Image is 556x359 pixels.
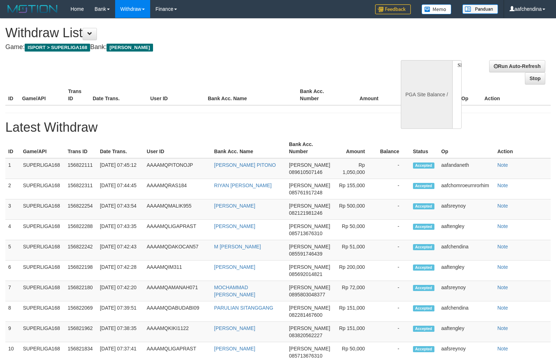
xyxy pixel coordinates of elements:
th: Bank Acc. Number [297,85,343,105]
span: 085713676310 [289,231,322,236]
a: [PERSON_NAME] [214,203,255,209]
span: Accepted [413,224,434,230]
a: MOCHAMMAD [PERSON_NAME] [214,285,255,297]
a: Note [497,244,508,249]
th: Date Trans. [90,85,147,105]
a: Run Auto-Refresh [489,60,545,72]
td: AAAAMQMALIK955 [144,199,211,220]
span: 085761917248 [289,190,322,195]
td: [DATE] 07:45:12 [97,158,144,179]
td: AAAAMQDABUDABI09 [144,301,211,322]
td: Rp 72,000 [335,281,376,301]
td: Rp 200,000 [335,261,376,281]
img: Button%20Memo.svg [422,4,452,14]
td: aaftengley [438,220,495,240]
th: User ID [144,138,211,158]
td: aafchendina [438,240,495,261]
a: [PERSON_NAME] PITONO [214,162,276,168]
td: AAAAMQLIGAPRAST [144,220,211,240]
span: Accepted [413,346,434,352]
td: Rp 50,000 [335,220,376,240]
td: Rp 500,000 [335,199,376,220]
td: AAAAMQAMANAH071 [144,281,211,301]
a: Note [497,285,508,290]
th: Op [438,138,495,158]
th: Trans ID [65,138,97,158]
a: PARULIAN SITANGGANG [214,305,273,311]
td: aaftengley [438,322,495,342]
td: SUPERLIGA168 [20,261,65,281]
td: 156822254 [65,199,97,220]
td: aaftengley [438,261,495,281]
th: Bank Acc. Name [205,85,297,105]
td: Rp 151,000 [335,322,376,342]
td: 7 [5,281,20,301]
td: 156822111 [65,158,97,179]
td: AAAAMQPITONOJP [144,158,211,179]
td: SUPERLIGA168 [20,240,65,261]
th: Balance [389,85,431,105]
span: Accepted [413,183,434,189]
td: SUPERLIGA168 [20,301,65,322]
td: [DATE] 07:44:45 [97,179,144,199]
span: 082121981246 [289,210,322,216]
span: 085692014821 [289,271,322,277]
th: Action [482,85,551,105]
span: 089610507146 [289,169,322,175]
span: [PERSON_NAME] [289,346,330,351]
th: Status [410,138,438,158]
span: 083820562227 [289,333,322,338]
span: Accepted [413,244,434,250]
td: Rp 1,050,000 [335,158,376,179]
th: Amount [343,85,389,105]
td: 8 [5,301,20,322]
th: Bank Acc. Name [211,138,286,158]
span: Accepted [413,203,434,209]
td: SUPERLIGA168 [20,322,65,342]
span: [PERSON_NAME] [289,285,330,290]
td: AAAAMQIM311 [144,261,211,281]
a: Note [497,162,508,168]
td: 4 [5,220,20,240]
img: panduan.png [462,4,498,14]
td: [DATE] 07:43:35 [97,220,144,240]
td: Rp 155,000 [335,179,376,199]
a: Note [497,325,508,331]
span: [PERSON_NAME] [289,203,330,209]
td: AAAAMQKIKI1122 [144,322,211,342]
td: - [376,179,410,199]
span: 085591746439 [289,251,322,257]
td: - [376,240,410,261]
th: User ID [147,85,205,105]
td: [DATE] 07:42:28 [97,261,144,281]
td: AAAAMQRAS184 [144,179,211,199]
td: 156822311 [65,179,97,199]
td: aafchendina [438,301,495,322]
td: 3 [5,199,20,220]
th: Bank Acc. Number [286,138,335,158]
td: aafandaneth [438,158,495,179]
td: [DATE] 07:42:43 [97,240,144,261]
td: - [376,261,410,281]
td: [DATE] 07:42:20 [97,281,144,301]
span: [PERSON_NAME] [289,223,330,229]
td: 156822180 [65,281,97,301]
td: aafsreynoy [438,281,495,301]
span: Accepted [413,265,434,271]
a: Note [497,183,508,188]
th: Balance [376,138,410,158]
span: [PERSON_NAME] [289,183,330,188]
img: MOTION_logo.png [5,4,60,14]
td: aafchomroeurnrorhim [438,179,495,199]
td: - [376,301,410,322]
span: 0895803048377 [289,292,325,297]
td: SUPERLIGA168 [20,199,65,220]
span: [PERSON_NAME] [289,305,330,311]
a: Note [497,223,508,229]
a: Note [497,305,508,311]
th: ID [5,85,19,105]
td: SUPERLIGA168 [20,158,65,179]
a: [PERSON_NAME] [214,325,255,331]
a: RIYAN [PERSON_NAME] [214,183,272,188]
td: SUPERLIGA168 [20,179,65,199]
